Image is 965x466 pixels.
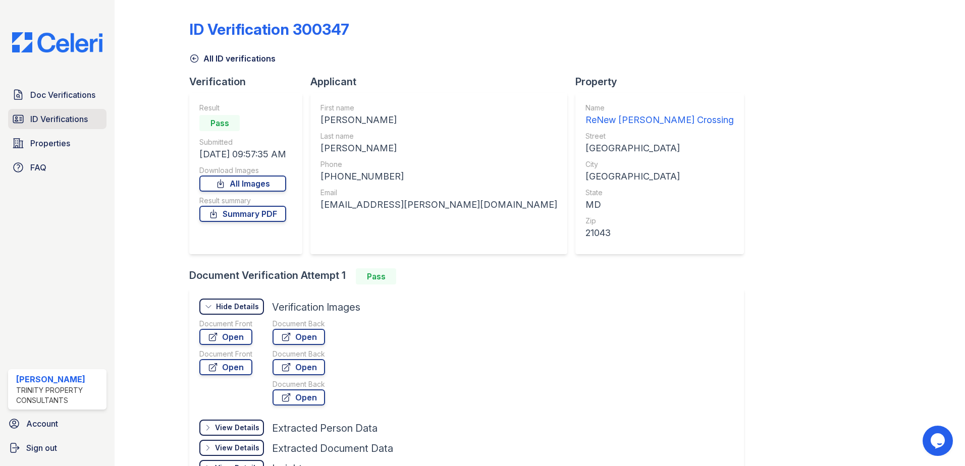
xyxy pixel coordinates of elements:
div: [PERSON_NAME] [320,141,557,155]
a: ID Verifications [8,109,106,129]
a: All Images [199,176,286,192]
span: Sign out [26,442,57,454]
div: Submitted [199,137,286,147]
div: Pass [199,115,240,131]
div: [PHONE_NUMBER] [320,169,557,184]
div: ID Verification 300347 [189,20,349,38]
div: Verification [189,75,310,89]
span: ID Verifications [30,113,88,125]
div: Document Front [199,349,252,359]
div: Document Back [273,379,325,389]
div: Document Front [199,319,252,329]
div: Result [199,103,286,113]
a: Open [273,389,325,405]
div: ReNew [PERSON_NAME] Crossing [585,113,734,127]
div: [PERSON_NAME] [16,373,102,385]
div: Zip [585,216,734,226]
a: Open [199,359,252,375]
div: Street [585,131,734,141]
a: Open [273,359,325,375]
a: Name ReNew [PERSON_NAME] Crossing [585,103,734,127]
div: Phone [320,159,557,169]
div: [GEOGRAPHIC_DATA] [585,141,734,155]
div: Download Images [199,165,286,176]
div: Name [585,103,734,113]
div: Email [320,188,557,198]
div: Verification Images [272,300,360,314]
div: Applicant [310,75,575,89]
a: Sign out [4,438,111,458]
div: Document Verification Attempt 1 [189,268,752,284]
a: FAQ [8,157,106,178]
a: Summary PDF [199,206,286,222]
div: [PERSON_NAME] [320,113,557,127]
a: Open [199,329,252,345]
div: Hide Details [216,302,259,312]
div: Property [575,75,752,89]
a: Doc Verifications [8,85,106,105]
div: [GEOGRAPHIC_DATA] [585,169,734,184]
div: [DATE] 09:57:35 AM [199,147,286,161]
div: Extracted Person Data [272,421,378,435]
span: Doc Verifications [30,89,95,101]
div: Last name [320,131,557,141]
div: Trinity Property Consultants [16,385,102,405]
div: Document Back [273,319,325,329]
div: Extracted Document Data [272,441,393,455]
img: CE_Logo_Blue-a8612792a0a2168367f1c8372b55b34899dd931a85d93a1a3d3e32e68fde9ad4.png [4,32,111,52]
div: First name [320,103,557,113]
div: State [585,188,734,198]
div: Pass [356,268,396,284]
div: View Details [215,443,259,453]
div: Document Back [273,349,325,359]
span: Properties [30,137,70,149]
div: 21043 [585,226,734,240]
span: FAQ [30,161,46,173]
a: All ID verifications [189,52,276,65]
div: View Details [215,423,259,433]
div: City [585,159,734,169]
a: Open [273,329,325,345]
div: [EMAIL_ADDRESS][PERSON_NAME][DOMAIN_NAME] [320,198,557,212]
a: Account [4,414,111,434]
span: Account [26,418,58,430]
div: Result summary [199,196,286,206]
iframe: chat widget [923,426,955,456]
div: MD [585,198,734,212]
a: Properties [8,133,106,153]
